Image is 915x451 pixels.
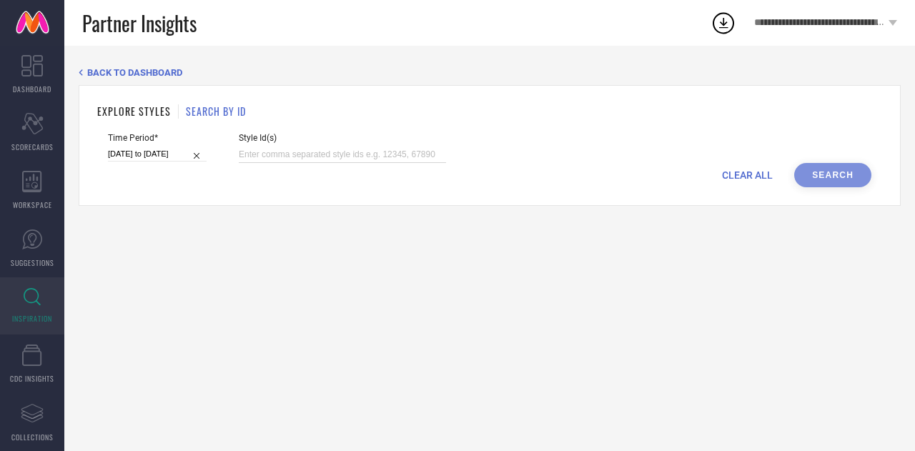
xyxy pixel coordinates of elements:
span: SCORECARDS [11,142,54,152]
span: CLEAR ALL [722,169,773,181]
span: BACK TO DASHBOARD [87,67,182,78]
span: Time Period* [108,133,207,143]
input: Enter comma separated style ids e.g. 12345, 67890 [239,147,446,163]
h1: EXPLORE STYLES [97,104,171,119]
span: Style Id(s) [239,133,446,143]
div: Back TO Dashboard [79,67,901,78]
input: Select time period [108,147,207,162]
span: WORKSPACE [13,199,52,210]
span: COLLECTIONS [11,432,54,442]
span: INSPIRATION [12,313,52,324]
h1: SEARCH BY ID [186,104,246,119]
span: DASHBOARD [13,84,51,94]
span: Partner Insights [82,9,197,38]
span: SUGGESTIONS [11,257,54,268]
span: CDC INSIGHTS [10,373,54,384]
div: Open download list [711,10,736,36]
